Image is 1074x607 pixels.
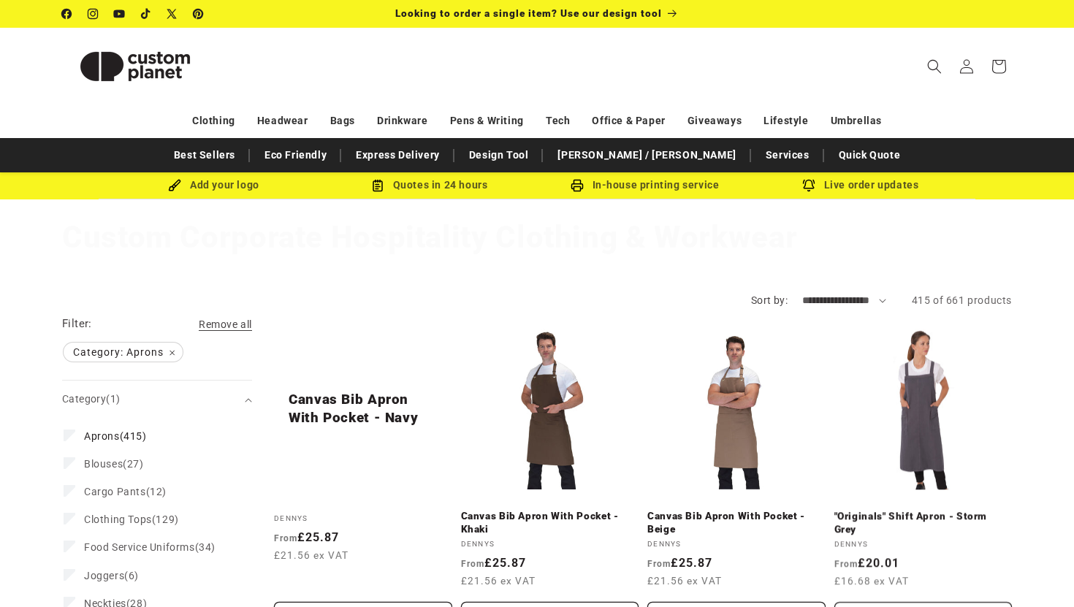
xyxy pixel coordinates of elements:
[274,514,452,524] div: Dennys
[106,176,321,194] div: Add your logo
[377,108,427,134] a: Drinkware
[84,458,123,470] span: Blouses
[751,294,788,306] label: Sort by:
[321,176,537,194] div: Quotes in 24 hours
[834,510,1013,535] a: "Originals" Shift Apron - Storm Grey
[753,176,968,194] div: Live order updates
[912,294,1012,306] span: 415 of 661 products
[84,486,146,497] span: Cargo Pants
[106,393,120,405] span: (1)
[64,343,183,362] span: Category: Aprons
[167,142,243,168] a: Best Sellers
[274,530,339,544] strong: £25.87
[84,541,216,554] span: (34)
[550,142,743,168] a: [PERSON_NAME] / [PERSON_NAME]
[274,533,297,543] span: From
[349,142,447,168] a: Express Delivery
[758,142,817,168] a: Services
[84,541,195,553] span: Food Service Uniforms
[57,28,214,104] a: Custom Planet
[62,393,120,405] span: Category
[84,570,124,581] span: Joggers
[462,142,536,168] a: Design Tool
[257,108,308,134] a: Headwear
[84,514,152,525] span: Clothing Tops
[831,142,908,168] a: Quick Quote
[192,108,235,134] a: Clothing
[84,485,167,498] span: (12)
[62,218,1012,257] h1: Custom Corporate Hospitality Clothing & Workwear
[62,34,208,99] img: Custom Planet
[450,108,524,134] a: Pens & Writing
[289,391,438,427] a: Canvas Bib Apron With Pocket - Navy
[62,381,252,418] summary: Category (1 selected)
[537,176,753,194] div: In-house printing service
[62,343,184,362] a: Category: Aprons
[592,108,665,134] a: Office & Paper
[831,108,882,134] a: Umbrellas
[395,7,662,19] span: Looking to order a single item? Use our design tool
[257,142,334,168] a: Eco Friendly
[802,179,815,192] img: Order updates
[688,108,742,134] a: Giveaways
[918,50,951,83] summary: Search
[371,179,384,192] img: Order Updates Icon
[571,179,584,192] img: In-house printing
[330,108,355,134] a: Bags
[763,108,808,134] a: Lifestyle
[199,318,252,330] span: Remove all
[84,513,179,526] span: (129)
[84,457,144,470] span: (27)
[84,569,139,582] span: (6)
[62,316,92,332] h2: Filter:
[546,108,570,134] a: Tech
[461,510,639,535] a: Canvas Bib Apron With Pocket - Khaki
[84,430,120,442] span: Aprons
[274,548,349,562] span: £21.56 ex VAT
[199,316,252,334] a: Remove all
[647,510,826,535] a: Canvas Bib Apron With Pocket - Beige
[168,179,181,192] img: Brush Icon
[84,430,147,443] span: (415)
